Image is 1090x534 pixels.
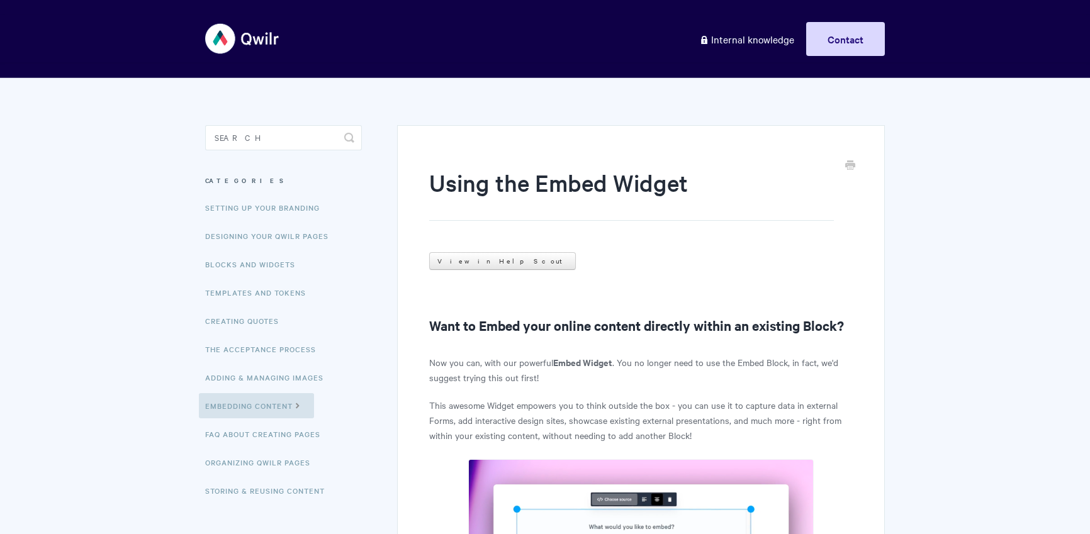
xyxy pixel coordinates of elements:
a: The Acceptance Process [205,337,325,362]
a: View in Help Scout [429,252,576,270]
img: Qwilr Help Center [205,15,280,62]
strong: Embed Widget [553,355,612,369]
h1: Using the Embed Widget [429,167,834,221]
p: This awesome Widget empowers you to think outside the box - you can use it to capture data in ext... [429,398,853,443]
a: Embedding Content [199,393,314,418]
h2: Want to Embed your online content directly within an existing Block? [429,315,853,335]
p: Now you can, with our powerful . You no longer need to use the Embed Block, in fact, we'd suggest... [429,355,853,385]
input: Search [205,125,362,150]
a: Designing Your Qwilr Pages [205,223,338,248]
a: Creating Quotes [205,308,288,333]
a: Templates and Tokens [205,280,315,305]
a: Internal knowledge [690,22,804,56]
a: Blocks and Widgets [205,252,305,277]
a: FAQ About Creating Pages [205,421,330,447]
a: Adding & Managing Images [205,365,333,390]
a: Print this Article [845,159,855,173]
a: Contact [806,22,885,56]
a: Setting up your Branding [205,195,329,220]
a: Storing & Reusing Content [205,478,334,503]
a: Organizing Qwilr Pages [205,450,320,475]
h3: Categories [205,169,362,192]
